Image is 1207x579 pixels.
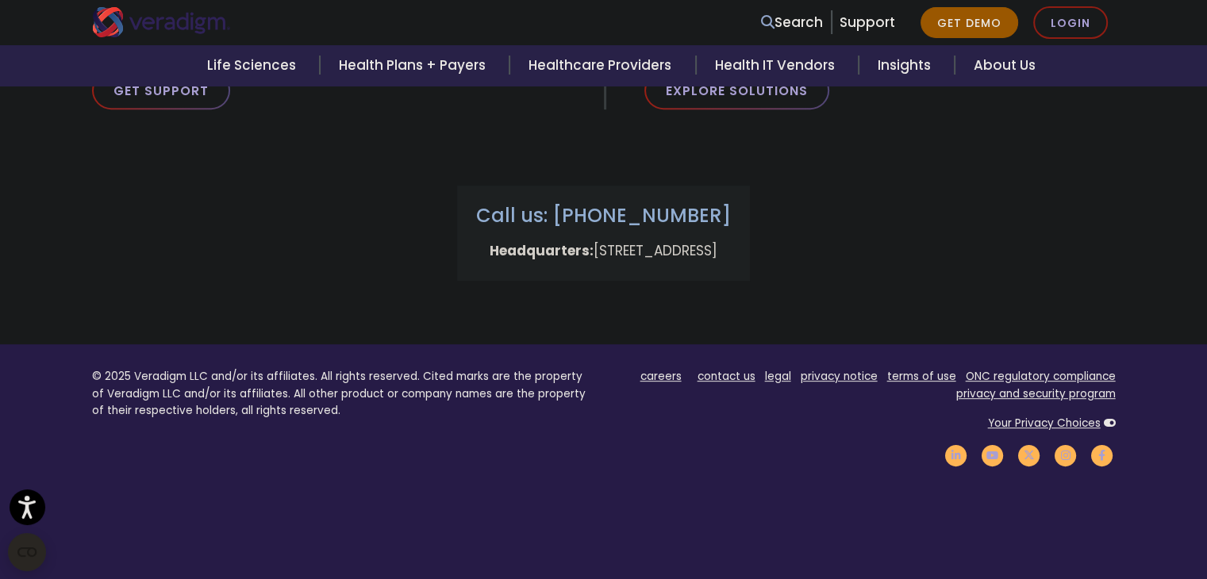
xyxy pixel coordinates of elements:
[476,205,731,228] h3: Call us: [PHONE_NUMBER]
[8,533,46,571] button: Open CMP widget
[955,45,1055,86] a: About Us
[1089,447,1116,462] a: Veradigm Facebook Link
[92,7,231,37] img: Veradigm logo
[765,369,791,384] a: legal
[644,71,829,109] a: Explore Solutions
[92,368,592,420] p: © 2025 Veradigm LLC and/or its affiliates. All rights reserved. Cited marks are the property of V...
[921,7,1018,38] a: Get Demo
[966,369,1116,384] a: ONC regulatory compliance
[320,45,509,86] a: Health Plans + Payers
[943,447,970,462] a: Veradigm LinkedIn Link
[979,447,1006,462] a: Veradigm YouTube Link
[956,386,1116,401] a: privacy and security program
[988,416,1101,431] a: Your Privacy Choices
[887,369,956,384] a: terms of use
[476,240,731,262] p: [STREET_ADDRESS]
[761,12,823,33] a: Search
[698,369,755,384] a: contact us
[840,13,895,32] a: Support
[188,45,320,86] a: Life Sciences
[801,369,878,384] a: privacy notice
[1033,6,1108,39] a: Login
[92,71,230,109] a: Get Support
[490,241,594,260] strong: Headquarters:
[1052,447,1079,462] a: Veradigm Instagram Link
[696,45,859,86] a: Health IT Vendors
[1016,447,1043,462] a: Veradigm Twitter Link
[859,45,955,86] a: Insights
[509,45,695,86] a: Healthcare Providers
[640,369,682,384] a: careers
